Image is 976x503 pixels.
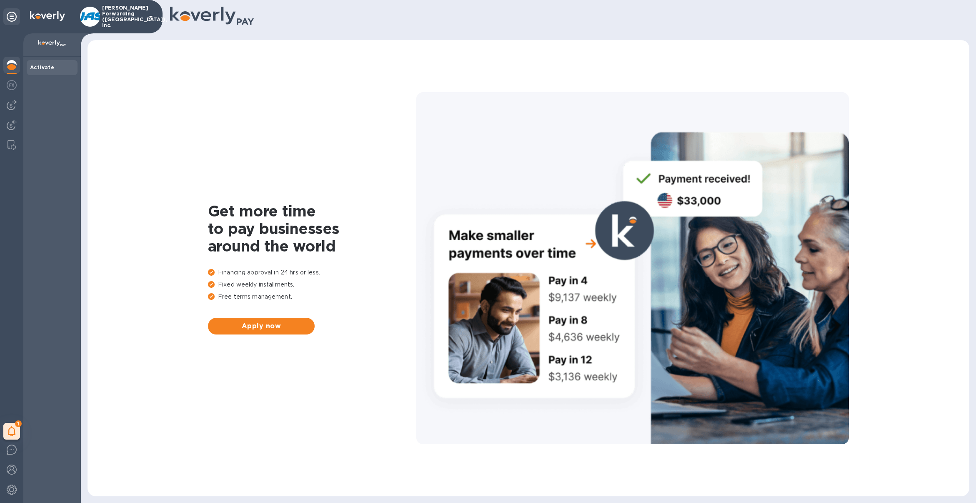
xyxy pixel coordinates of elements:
p: [PERSON_NAME] Forwarding ([GEOGRAPHIC_DATA]), Inc. [102,5,144,28]
b: Activate [30,64,54,70]
p: Fixed weekly installments. [208,280,416,289]
p: Financing approval in 24 hrs or less. [208,268,416,277]
h1: Get more time to pay businesses around the world [208,202,416,255]
span: Apply now [215,321,308,331]
span: 1 [15,420,22,427]
button: Apply now [208,318,315,334]
p: Free terms management. [208,292,416,301]
img: Logo [30,11,65,21]
div: Unpin categories [3,8,20,25]
img: Foreign exchange [7,80,17,90]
